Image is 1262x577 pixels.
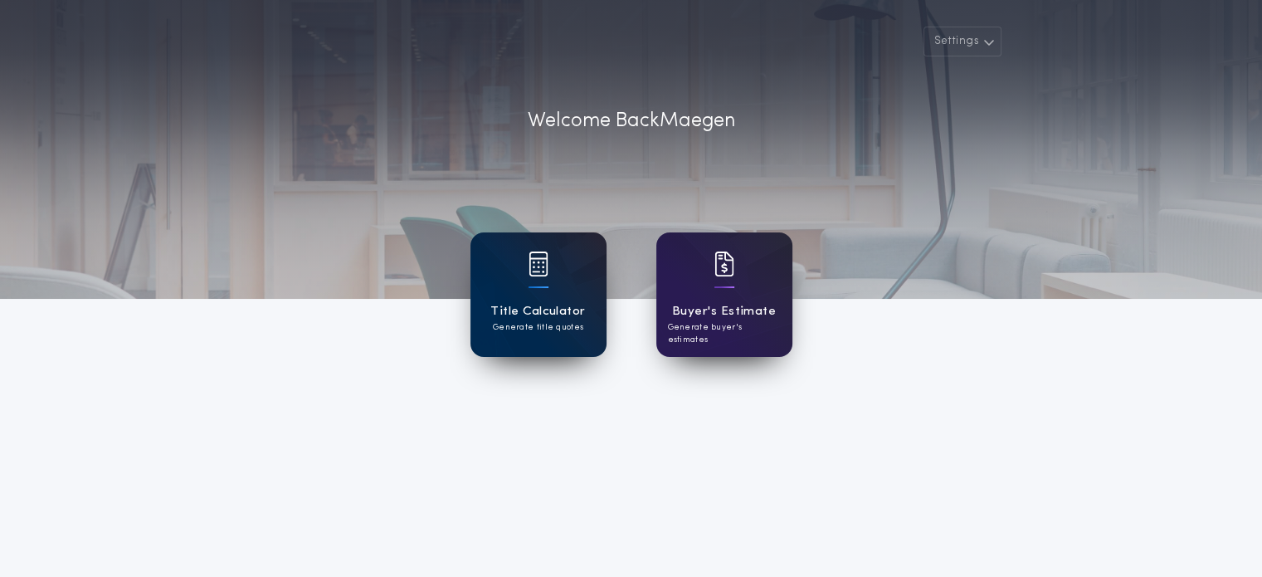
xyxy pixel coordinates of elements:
img: card icon [529,252,548,276]
a: card iconTitle CalculatorGenerate title quotes [470,232,607,357]
h1: Buyer's Estimate [672,302,776,321]
img: card icon [714,252,734,276]
p: Welcome Back Maegen [528,106,735,136]
h1: Title Calculator [490,302,585,321]
p: Generate title quotes [493,321,583,334]
p: Generate buyer's estimates [668,321,781,346]
button: Settings [923,27,1001,56]
a: card iconBuyer's EstimateGenerate buyer's estimates [656,232,792,357]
